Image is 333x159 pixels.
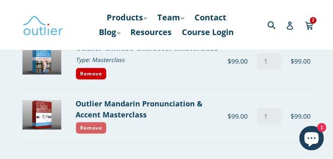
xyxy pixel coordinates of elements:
a: Remove [76,68,107,80]
img: Outlier Linguistics [22,13,63,37]
input: Search [266,16,288,33]
img: Outlier Chinese Character Masterclass - Masterclass [22,45,61,75]
div: $99.00 [286,111,311,121]
div: $99.00 [228,111,253,121]
a: Blog [95,25,125,40]
img: Outlier Mandarin Pronunciation & Accent Masterclass [22,100,61,130]
a: Team [153,10,188,25]
a: 2 [305,15,315,34]
span: 2 [310,17,317,23]
inbox-online-store-chat: Shopify online store chat [297,126,326,152]
a: Outlier Mandarin Pronunciation & Accent Masterclass [76,99,203,119]
a: Resources [127,25,176,40]
a: Products [103,10,151,25]
a: Course Login [178,25,238,40]
div: $99.00 [228,56,253,66]
a: Contact [190,10,230,25]
a: Remove [76,122,107,134]
div: $99.00 [286,56,311,66]
div: Type: Masterclass [76,53,222,66]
